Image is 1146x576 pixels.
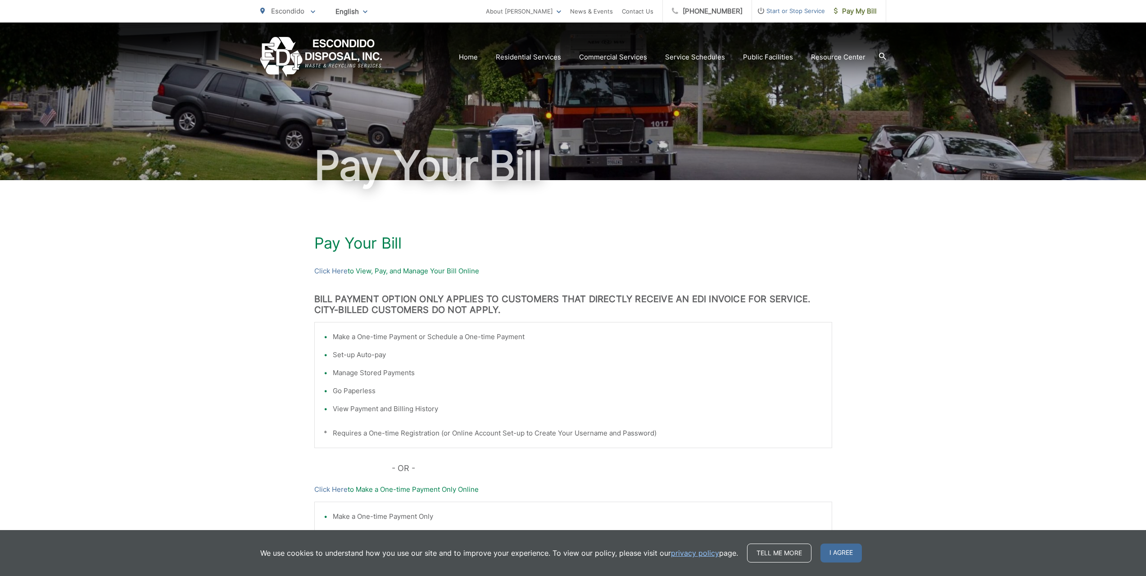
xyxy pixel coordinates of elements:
p: We use cookies to understand how you use our site and to improve your experience. To view our pol... [260,548,738,558]
a: Tell me more [747,544,811,562]
li: Make a One-time Payment or Schedule a One-time Payment [333,331,823,342]
span: Pay My Bill [834,6,877,17]
p: to Make a One-time Payment Only Online [314,484,832,495]
a: Service Schedules [665,52,725,63]
li: View Payment and Billing History [333,404,823,414]
a: Residential Services [496,52,561,63]
a: Commercial Services [579,52,647,63]
h1: Pay Your Bill [314,234,832,252]
h1: Pay Your Bill [260,143,886,188]
a: Click Here [314,266,348,277]
p: to View, Pay, and Manage Your Bill Online [314,266,832,277]
span: Escondido [271,7,304,15]
li: Go Paperless [333,386,823,396]
li: Manage Stored Payments [333,367,823,378]
a: EDCD logo. Return to the homepage. [260,37,382,77]
a: About [PERSON_NAME] [486,6,561,17]
a: News & Events [570,6,613,17]
span: I agree [820,544,862,562]
a: Home [459,52,478,63]
span: English [329,4,374,19]
a: Contact Us [622,6,653,17]
li: Make a One-time Payment Only [333,511,823,522]
p: * Requires a One-time Registration (or Online Account Set-up to Create Your Username and Password) [324,428,823,439]
a: privacy policy [671,548,719,558]
a: Click Here [314,484,348,495]
a: Public Facilities [743,52,793,63]
p: - OR - [392,462,832,475]
h3: BILL PAYMENT OPTION ONLY APPLIES TO CUSTOMERS THAT DIRECTLY RECEIVE AN EDI INVOICE FOR SERVICE. C... [314,294,832,315]
li: Set-up Auto-pay [333,349,823,360]
a: Resource Center [811,52,865,63]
